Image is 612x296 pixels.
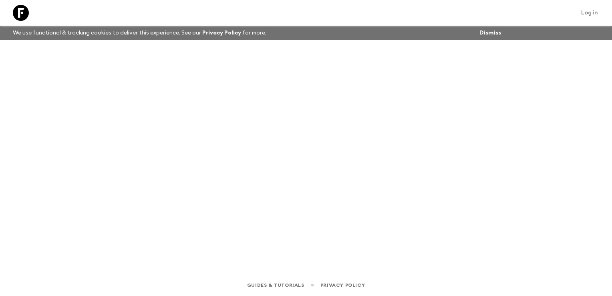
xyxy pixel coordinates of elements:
[477,27,503,39] button: Dismiss
[10,26,270,40] p: We use functional & tracking cookies to deliver this experience. See our for more.
[577,7,602,18] a: Log in
[247,281,304,290] a: Guides & Tutorials
[202,30,241,36] a: Privacy Policy
[320,281,365,290] a: Privacy Policy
